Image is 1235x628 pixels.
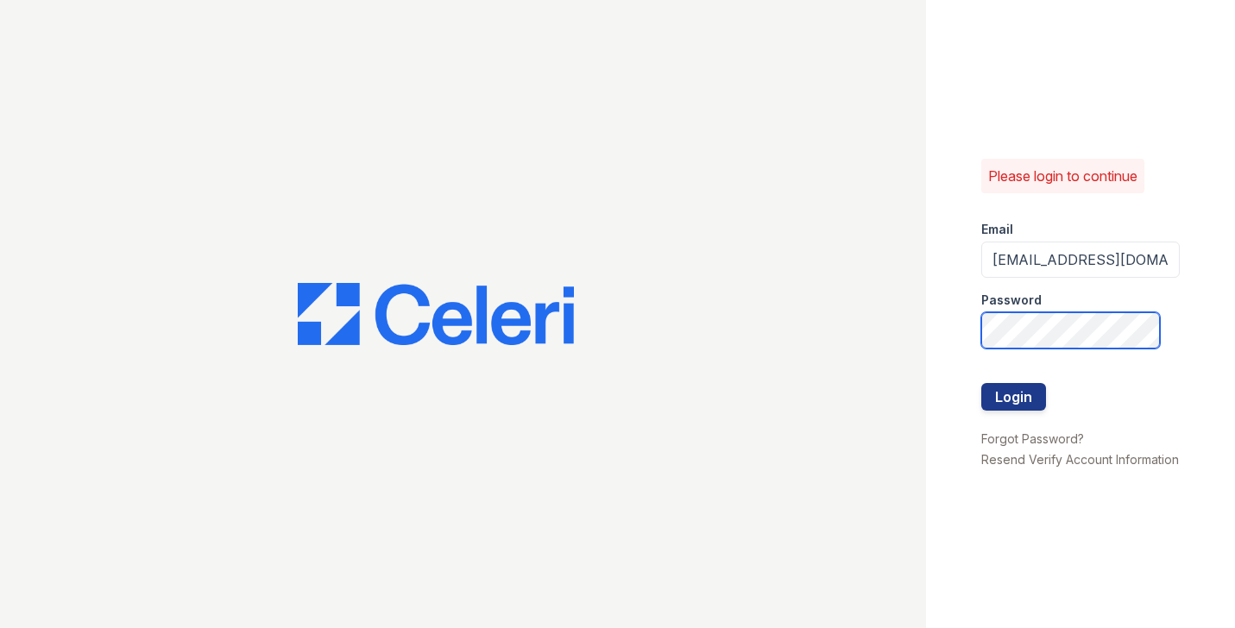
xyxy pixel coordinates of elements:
[981,292,1042,309] label: Password
[981,383,1046,411] button: Login
[298,283,574,345] img: CE_Logo_Blue-a8612792a0a2168367f1c8372b55b34899dd931a85d93a1a3d3e32e68fde9ad4.png
[988,166,1137,186] p: Please login to continue
[981,431,1084,446] a: Forgot Password?
[981,221,1013,238] label: Email
[981,452,1179,467] a: Resend Verify Account Information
